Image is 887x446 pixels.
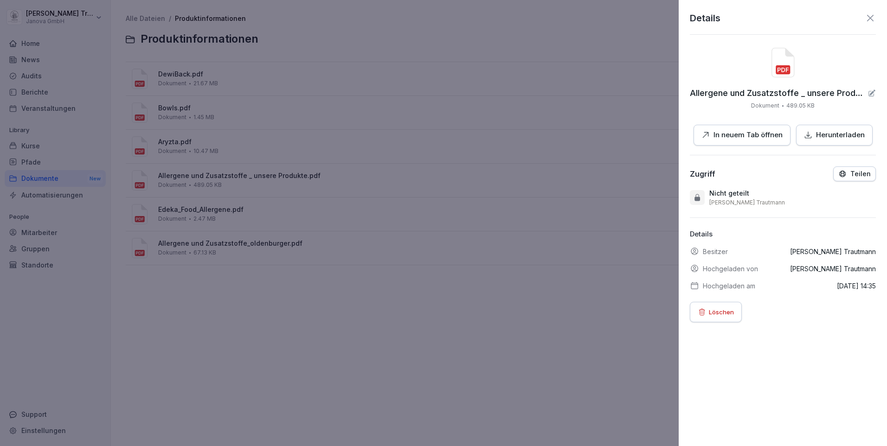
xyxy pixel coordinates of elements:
p: Besitzer [703,247,728,256]
p: [DATE] 14:35 [837,281,876,291]
button: Löschen [690,302,742,322]
p: Allergene und Zusatzstoffe _ unsere Produkte.pdf [690,89,864,98]
button: Teilen [833,166,876,181]
p: Hochgeladen von [703,264,758,274]
p: [PERSON_NAME] Trautmann [790,247,876,256]
p: Dokument [751,102,779,110]
p: Herunterladen [816,130,865,140]
p: Teilen [850,170,871,178]
p: [PERSON_NAME] Trautmann [790,264,876,274]
button: Herunterladen [796,125,873,146]
button: In neuem Tab öffnen [694,125,791,146]
p: In neuem Tab öffnen [713,130,783,140]
div: Zugriff [690,169,715,178]
p: 489.05 KB [786,102,815,110]
p: [PERSON_NAME] Trautmann [709,199,785,206]
p: Nicht geteilt [709,189,749,198]
p: Hochgeladen am [703,281,755,291]
p: Details [690,229,876,240]
p: Details [690,11,720,25]
p: Löschen [709,307,734,317]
